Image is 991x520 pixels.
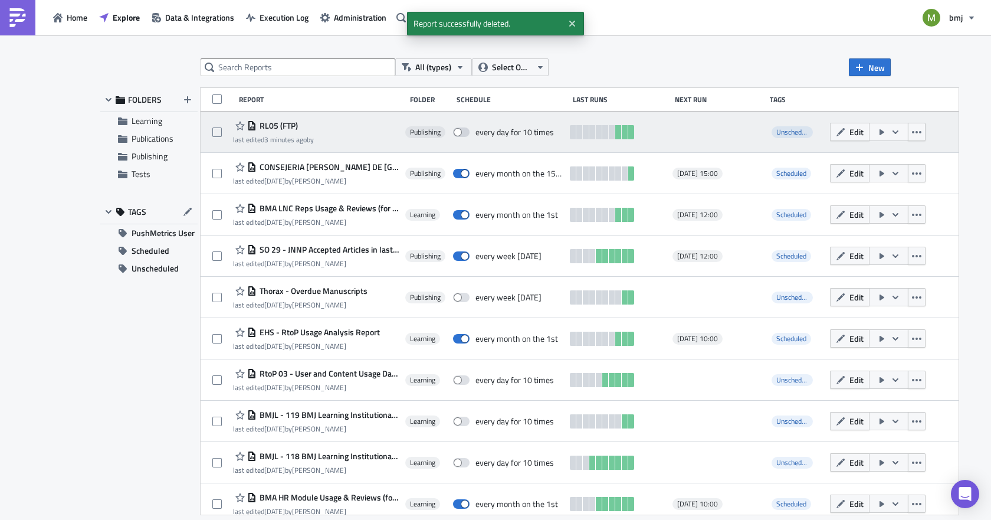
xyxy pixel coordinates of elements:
[776,333,806,344] span: Scheduled
[475,457,554,468] div: every day for 10 times
[475,292,542,303] div: every week on Monday
[830,164,869,182] button: Edit
[849,332,864,345] span: Edit
[475,375,554,385] div: every day for 10 times
[264,382,285,393] time: 2025-09-22T07:52:05Z
[410,499,435,509] span: Learning
[264,423,285,434] time: 2025-08-19T09:04:19Z
[257,410,399,420] span: BMJL - 119 BMJ Learning Institutional Usage - User Details
[410,375,435,385] span: Learning
[8,8,27,27] img: PushMetrics
[675,95,764,104] div: Next Run
[677,169,718,178] span: [DATE] 15:00
[415,61,451,74] span: All (types)
[830,123,869,141] button: Edit
[868,61,885,74] span: New
[772,457,813,469] span: Unscheduled
[770,95,825,104] div: Tags
[233,342,380,351] div: last edited by [PERSON_NAME]
[260,11,309,24] span: Execution Log
[772,416,813,427] span: Unscheduled
[395,58,472,76] button: All (types)
[132,132,173,145] span: Publications
[410,95,451,104] div: Folder
[475,416,554,427] div: every day for 10 times
[240,8,314,27] button: Execution Log
[776,498,806,509] span: Scheduled
[475,210,558,220] div: every month on the 1st
[410,169,441,178] span: Publishing
[849,498,864,510] span: Edit
[830,412,869,430] button: Edit
[915,5,982,31] button: bmj
[830,329,869,348] button: Edit
[233,176,399,185] div: last edited by [PERSON_NAME]
[257,162,399,172] span: CONSEJERIA DE SANIDAD DE MADRID
[264,465,285,476] time: 2025-09-24T13:57:41Z
[849,291,864,303] span: Edit
[132,260,179,277] span: Unscheduled
[776,250,806,261] span: Scheduled
[146,8,240,27] button: Data & Integrations
[264,258,285,269] time: 2025-10-07T11:27:47Z
[410,293,441,302] span: Publishing
[264,175,285,187] time: 2025-10-07T11:27:13Z
[233,300,367,309] div: last edited by [PERSON_NAME]
[233,466,399,475] div: last edited by [PERSON_NAME]
[410,458,435,467] span: Learning
[475,127,554,138] div: every day for 10 times
[410,251,441,261] span: Publishing
[772,498,811,510] span: Scheduled
[849,126,864,138] span: Edit
[233,218,399,227] div: last edited by [PERSON_NAME]
[257,451,399,462] span: BMJL - 118 BMJ Learning Institutional Usage
[677,210,718,220] span: [DATE] 12:00
[772,209,811,221] span: Scheduled
[772,333,811,345] span: Scheduled
[830,247,869,265] button: Edit
[772,126,813,138] span: Unscheduled
[128,207,146,217] span: TAGS
[128,94,162,105] span: FOLDERS
[233,135,314,144] div: last edited by
[132,242,169,260] span: Scheduled
[830,288,869,306] button: Edit
[264,506,285,517] time: 2025-10-01T10:52:09Z
[475,168,564,179] div: every month on the 15th for 10 times
[233,424,399,433] div: last edited by [PERSON_NAME]
[314,8,392,27] a: Administration
[410,417,435,426] span: Learning
[233,507,399,516] div: last edited by [PERSON_NAME]
[849,250,864,262] span: Edit
[849,58,891,76] button: New
[257,492,399,503] span: BMA HR Module Usage & Reviews (for publication)
[776,416,814,427] span: Unscheduled
[573,95,669,104] div: Last Runs
[472,58,549,76] button: Select Owner
[165,11,234,24] span: Data & Integrations
[849,167,864,179] span: Edit
[677,499,718,509] span: [DATE] 10:00
[257,120,298,131] span: RL05 (FTP)
[93,8,146,27] a: Explore
[257,327,380,338] span: EHS - RtoP Usage Analysis Report
[475,333,558,344] div: every month on the 1st
[772,292,813,303] span: Unscheduled
[100,260,198,277] button: Unscheduled
[776,209,806,220] span: Scheduled
[257,286,367,296] span: Thorax - Overdue Manuscripts
[67,11,87,24] span: Home
[830,453,869,472] button: Edit
[264,299,285,310] time: 2025-10-07T11:27:47Z
[830,205,869,224] button: Edit
[772,168,811,179] span: Scheduled
[776,374,814,385] span: Unscheduled
[563,15,581,32] button: Close
[132,168,150,180] span: Tests
[233,259,399,268] div: last edited by [PERSON_NAME]
[677,334,718,344] span: [DATE] 10:00
[257,368,399,379] span: RtoP 03 - User and Content Usage Dashboard
[951,480,979,508] div: Open Intercom Messenger
[776,168,806,179] span: Scheduled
